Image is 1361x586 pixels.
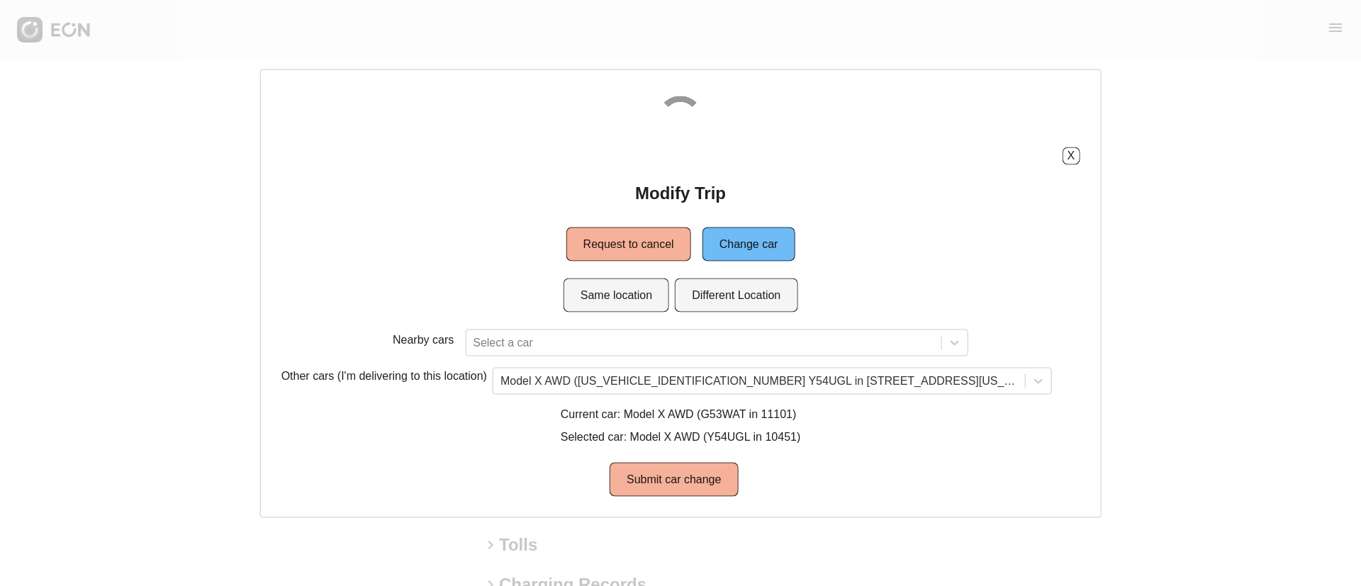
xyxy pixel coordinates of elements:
button: Different Location [675,278,797,312]
p: Nearby cars [393,331,454,348]
button: Same location [564,278,669,312]
p: Current car: Model X AWD (G53WAT in 11101) [561,405,801,422]
p: Other cars (I'm delivering to this location) [281,367,487,388]
button: X [1062,147,1080,164]
p: Selected car: Model X AWD (Y54UGL in 10451) [561,428,801,445]
button: Submit car change [610,462,738,496]
button: Change car [702,227,795,261]
h2: Modify Trip [635,181,726,204]
button: Request to cancel [566,227,691,261]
